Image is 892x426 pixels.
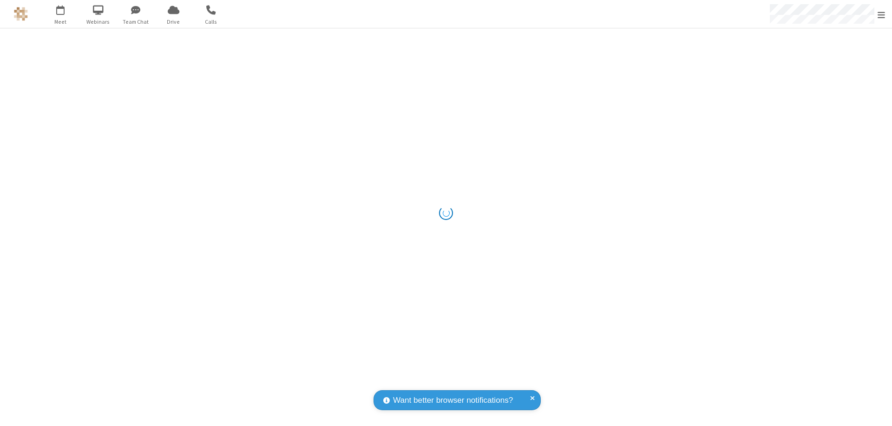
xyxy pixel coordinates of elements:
[118,18,153,26] span: Team Chat
[194,18,229,26] span: Calls
[393,394,513,406] span: Want better browser notifications?
[156,18,191,26] span: Drive
[14,7,28,21] img: QA Selenium DO NOT DELETE OR CHANGE
[81,18,116,26] span: Webinars
[43,18,78,26] span: Meet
